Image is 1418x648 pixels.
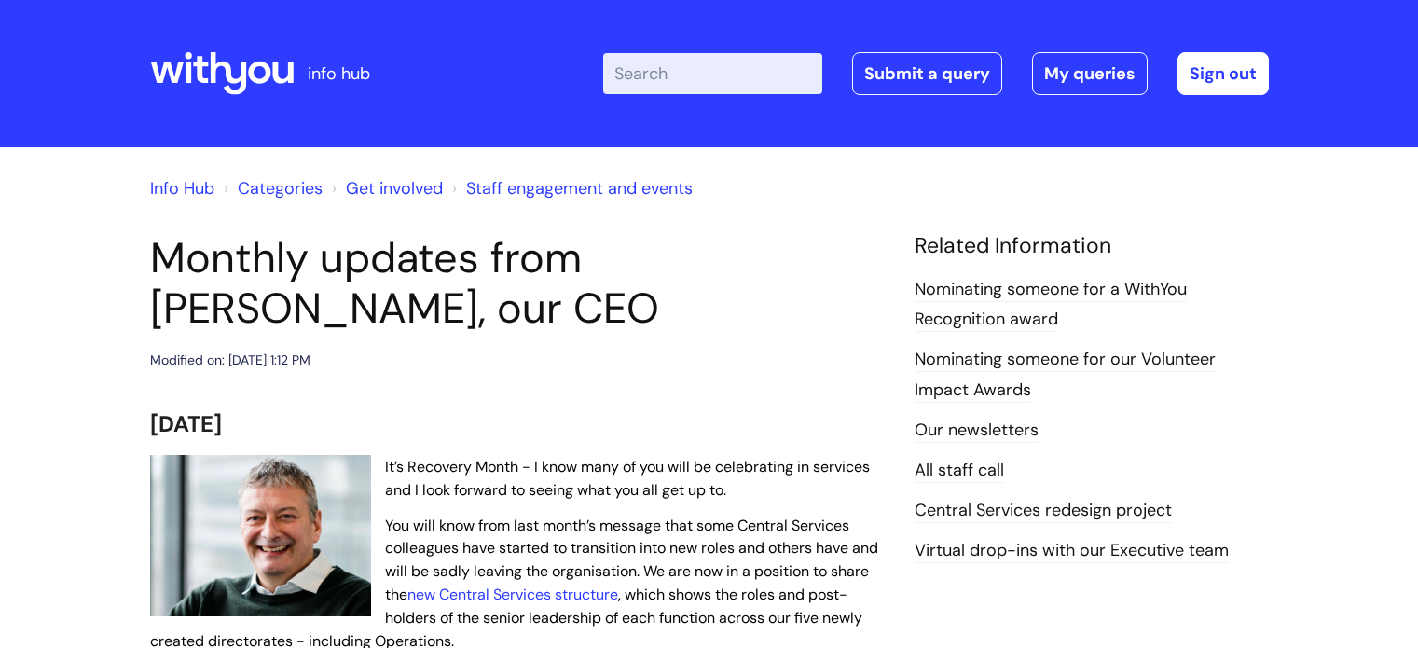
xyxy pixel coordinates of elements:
span: It’s Recovery Month - I know many of you will be celebrating in services and I look forward to se... [385,457,870,500]
a: Nominating someone for our Volunteer Impact Awards [915,348,1216,402]
a: All staff call [915,459,1004,483]
p: info hub [308,59,370,89]
h1: Monthly updates from [PERSON_NAME], our CEO [150,233,887,334]
div: | - [603,52,1269,95]
div: Modified on: [DATE] 1:12 PM [150,349,310,372]
h4: Related Information [915,233,1269,259]
a: Sign out [1177,52,1269,95]
a: Our newsletters [915,419,1039,443]
li: Staff engagement and events [447,173,693,203]
span: [DATE] [150,409,222,438]
a: Info Hub [150,177,214,200]
a: Staff engagement and events [466,177,693,200]
a: Virtual drop-ins with our Executive team [915,539,1229,563]
a: new Central Services structure [407,585,618,604]
a: Central Services redesign project [915,499,1172,523]
a: Categories [238,177,323,200]
a: My queries [1032,52,1148,95]
input: Search [603,53,822,94]
img: WithYou Chief Executive Simon Phillips pictured looking at the camera and smiling [150,455,371,617]
a: Nominating someone for a WithYou Recognition award [915,278,1187,332]
li: Solution home [219,173,323,203]
li: Get involved [327,173,443,203]
a: Get involved [346,177,443,200]
a: Submit a query [852,52,1002,95]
